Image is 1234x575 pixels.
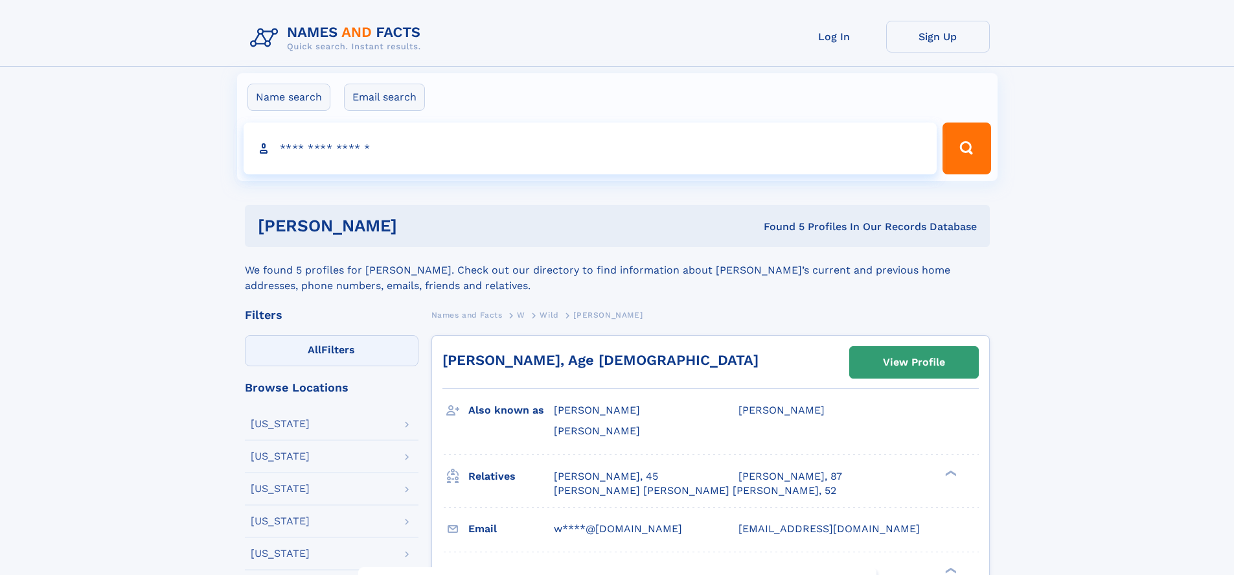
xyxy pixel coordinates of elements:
[738,469,842,484] a: [PERSON_NAME], 87
[308,344,321,356] span: All
[783,21,886,53] a: Log In
[540,311,558,320] span: Wild
[886,21,990,53] a: Sign Up
[245,21,431,56] img: Logo Names and Facts
[431,307,503,323] a: Names and Facts
[738,404,825,416] span: [PERSON_NAME]
[850,347,978,378] a: View Profile
[244,123,937,174] input: search input
[251,484,310,494] div: [US_STATE]
[468,465,554,487] h3: Relatives
[554,404,640,416] span: [PERSON_NAME]
[738,522,920,535] span: [EMAIL_ADDRESS][DOMAIN_NAME]
[517,311,525,320] span: W
[344,84,425,111] label: Email search
[540,307,558,323] a: Wild
[245,247,990,294] div: We found 5 profiles for [PERSON_NAME]. Check out our directory to find information about [PERSON_...
[554,484,836,498] a: [PERSON_NAME] [PERSON_NAME] [PERSON_NAME], 52
[580,220,977,234] div: Found 5 Profiles In Our Records Database
[245,335,418,366] label: Filters
[468,399,554,421] h3: Also known as
[251,451,310,462] div: [US_STATE]
[942,566,957,574] div: ❯
[468,518,554,540] h3: Email
[942,469,957,477] div: ❯
[573,311,643,320] span: [PERSON_NAME]
[258,218,580,234] h1: [PERSON_NAME]
[517,307,525,323] a: W
[251,548,310,559] div: [US_STATE]
[442,352,759,368] a: [PERSON_NAME], Age [DEMOGRAPHIC_DATA]
[247,84,330,111] label: Name search
[883,347,945,377] div: View Profile
[245,382,418,393] div: Browse Locations
[251,419,310,429] div: [US_STATE]
[251,516,310,526] div: [US_STATE]
[554,425,640,437] span: [PERSON_NAME]
[943,123,990,174] button: Search Button
[245,309,418,321] div: Filters
[554,469,658,484] a: [PERSON_NAME], 45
